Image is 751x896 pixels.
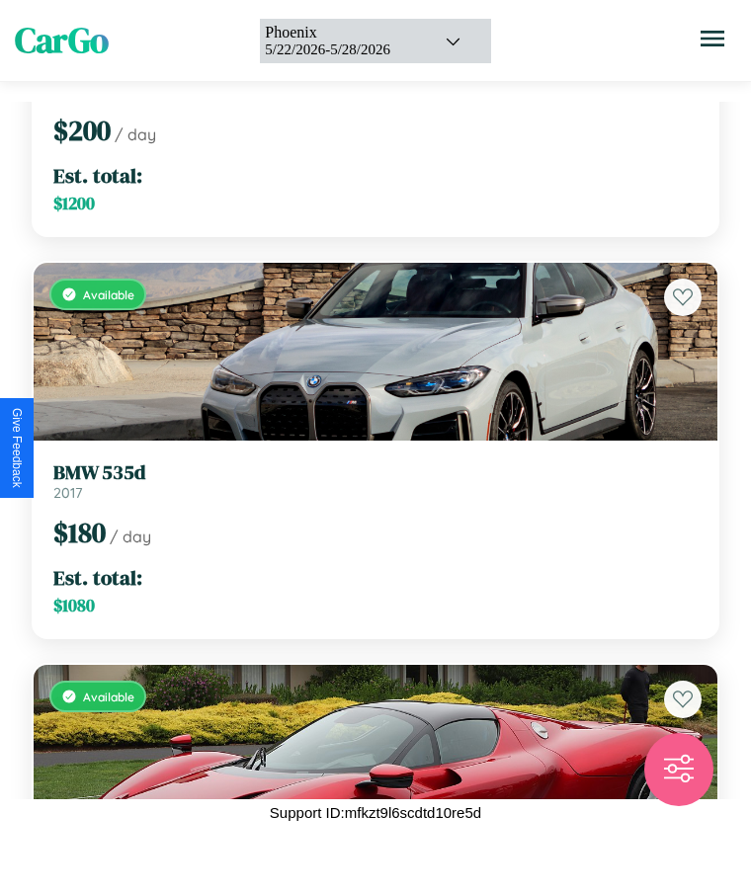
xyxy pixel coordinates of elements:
div: Phoenix [265,24,419,41]
h3: BMW 535d [53,460,698,484]
span: $ 180 [53,514,106,551]
span: / day [110,527,151,546]
span: Available [83,690,134,704]
p: Support ID: mfkzt9l6scdtd10re5d [270,799,481,826]
span: $ 1200 [53,192,95,215]
span: Available [83,287,134,302]
span: CarGo [15,17,109,64]
span: $ 1080 [53,594,95,617]
span: Est. total: [53,563,142,592]
a: BMW 535d2017 [53,460,698,502]
div: Give Feedback [10,408,24,488]
span: $ 200 [53,112,111,149]
span: / day [115,124,156,144]
div: 5 / 22 / 2026 - 5 / 28 / 2026 [265,41,419,58]
span: Est. total: [53,161,142,190]
span: 2017 [53,484,83,502]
